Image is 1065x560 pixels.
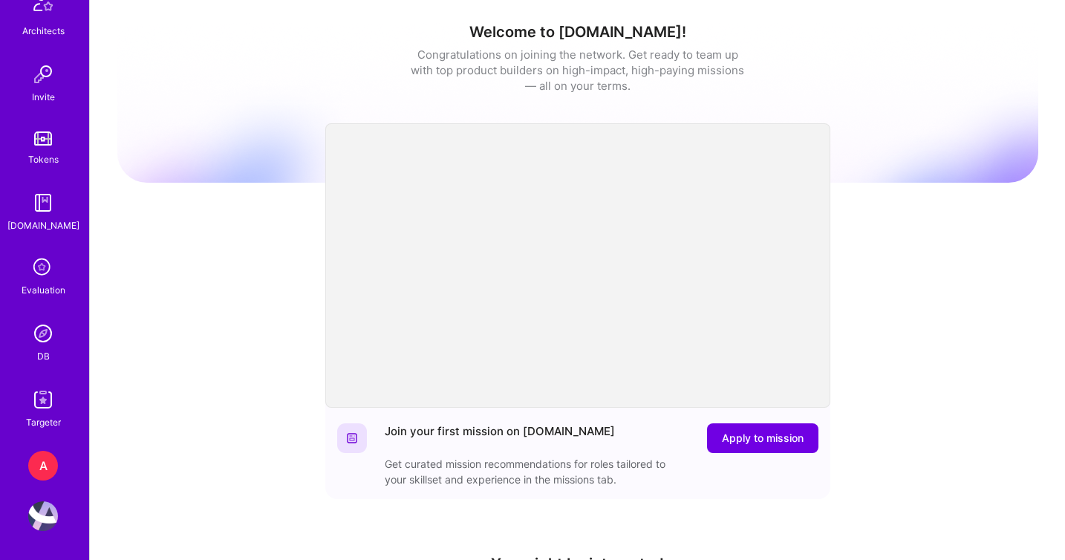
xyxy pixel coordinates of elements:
div: [DOMAIN_NAME] [7,218,79,233]
span: Apply to mission [722,431,804,446]
img: guide book [28,188,58,218]
h1: Welcome to [DOMAIN_NAME]! [117,23,1038,41]
i: icon SelectionTeam [29,254,57,282]
div: Targeter [26,414,61,430]
div: A [28,451,58,481]
div: DB [37,348,50,364]
img: User Avatar [28,501,58,531]
div: Architects [22,23,65,39]
button: Apply to mission [707,423,818,453]
iframe: video [325,123,830,408]
div: Get curated mission recommendations for roles tailored to your skillset and experience in the mis... [385,456,682,487]
div: Tokens [28,152,59,167]
div: Congratulations on joining the network. Get ready to team up with top product builders on high-im... [411,47,745,94]
img: tokens [34,131,52,146]
img: Admin Search [28,319,58,348]
img: Invite [28,59,58,89]
a: A [25,451,62,481]
div: Evaluation [22,282,65,298]
img: Skill Targeter [28,385,58,414]
a: User Avatar [25,501,62,531]
div: Invite [32,89,55,105]
div: Join your first mission on [DOMAIN_NAME] [385,423,615,453]
img: Website [346,432,358,444]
